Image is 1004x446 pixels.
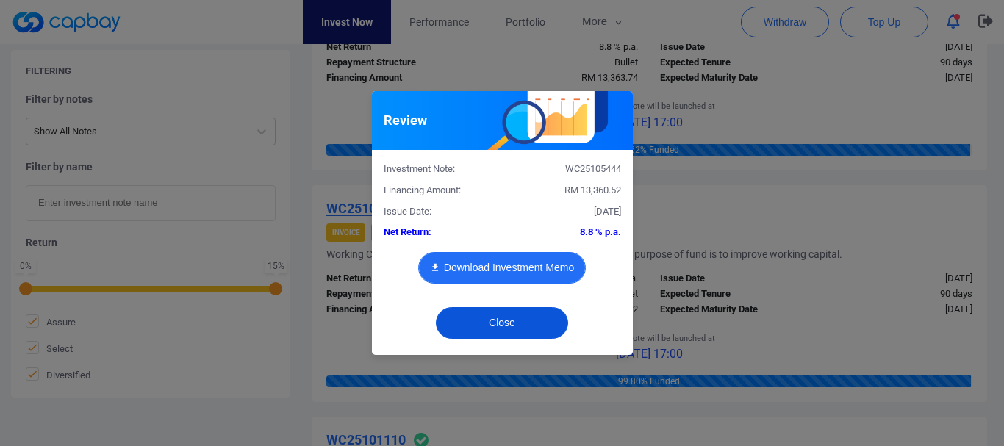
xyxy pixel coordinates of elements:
button: Download Investment Memo [418,252,586,284]
div: WC25105444 [502,162,632,177]
span: RM 13,360.52 [564,184,621,195]
button: Close [436,307,568,339]
div: Issue Date: [373,204,503,220]
div: Investment Note: [373,162,503,177]
div: Net Return: [373,225,503,240]
h5: Review [384,112,427,129]
div: 8.8 % p.a. [502,225,632,240]
div: Financing Amount: [373,183,503,198]
div: [DATE] [502,204,632,220]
